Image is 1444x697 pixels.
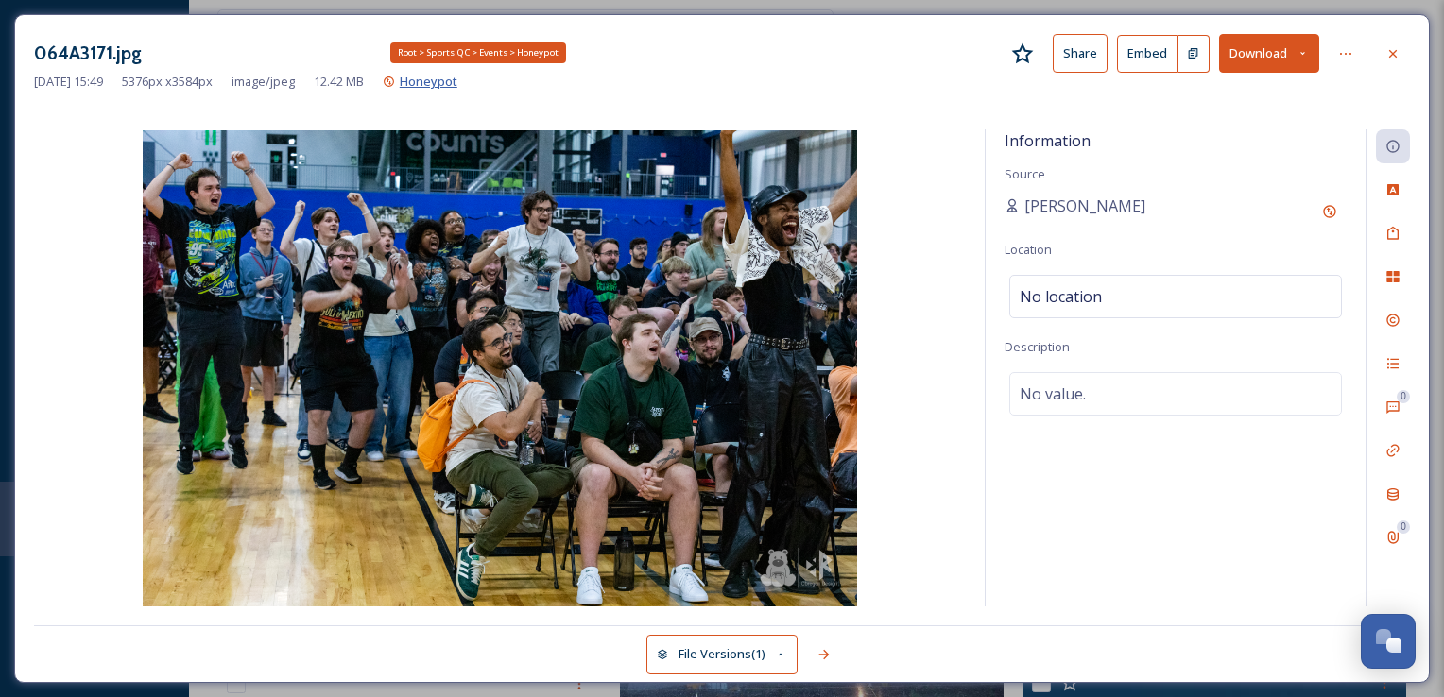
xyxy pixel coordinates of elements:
[122,73,213,91] span: 5376 px x 3584 px
[34,73,103,91] span: [DATE] 15:49
[1005,165,1045,182] span: Source
[1117,35,1178,73] button: Embed
[1005,130,1091,151] span: Information
[1024,195,1145,217] span: [PERSON_NAME]
[1005,338,1070,355] span: Description
[232,73,295,91] span: image/jpeg
[34,40,142,67] h3: 064A3171.jpg
[1361,614,1416,669] button: Open Chat
[34,130,966,606] img: 064A3171.jpg
[1053,34,1108,73] button: Share
[1020,382,1086,405] span: No value.
[1020,285,1102,308] span: No location
[390,42,566,63] div: Root > Sports QC > Events > Honeypot
[400,73,457,90] span: Honeypot
[646,635,798,673] button: File Versions(1)
[1397,390,1410,403] div: 0
[1397,520,1410,534] div: 0
[1219,34,1319,73] button: Download
[1005,241,1052,258] span: Location
[314,73,364,91] span: 12.42 MB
